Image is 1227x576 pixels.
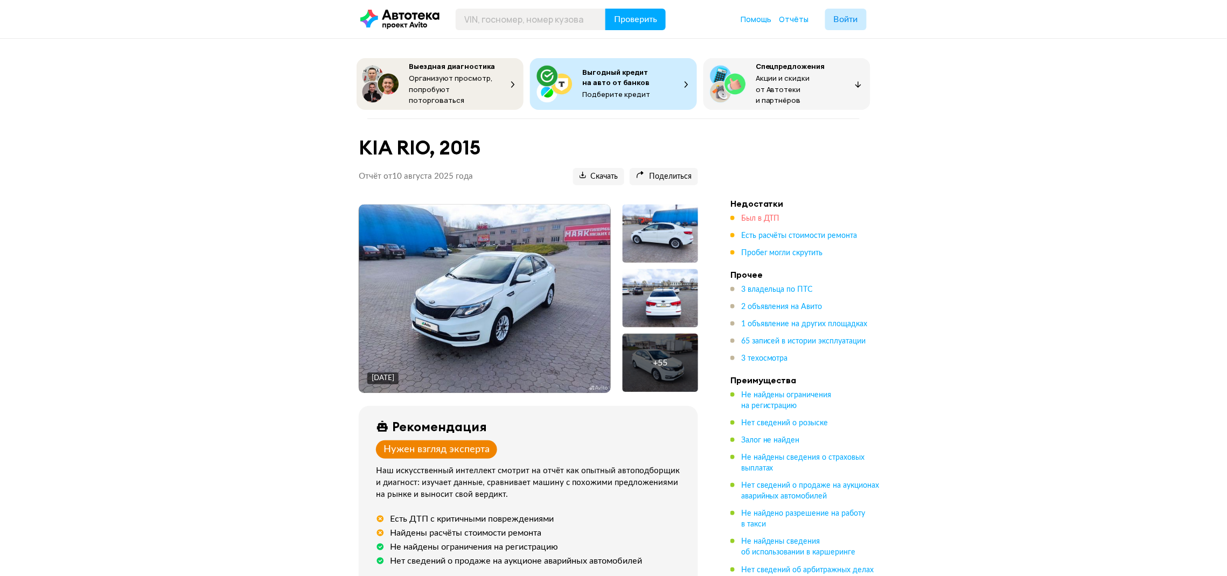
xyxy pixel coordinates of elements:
h4: Прочее [730,269,881,280]
span: 65 записей в истории эксплуатации [741,338,866,345]
button: Войти [825,9,867,30]
span: Скачать [580,172,618,182]
div: Есть ДТП с критичными повреждениями [390,514,554,524]
button: СпецпредложенияАкции и скидки от Автотеки и партнёров [703,58,870,110]
span: Не найдено разрешение на работу в такси [741,510,866,528]
div: Нужен взгляд эксперта [384,444,490,455]
span: Не найдены сведения об использовании в каршеринге [741,538,856,556]
span: Пробег могли скрутить [741,249,823,257]
span: Отчёты [779,14,809,24]
a: Помощь [741,14,771,25]
span: Проверить [614,15,657,24]
span: 3 владельца по ПТС [741,286,813,293]
span: Выгодный кредит на авто от банков [582,67,650,87]
span: Нет сведений о продаже на аукционах аварийных автомобилей [741,482,880,500]
button: Выездная диагностикаОрганизуют просмотр, попробуют поторговаться [357,58,524,110]
a: Отчёты [779,14,809,25]
span: Помощь [741,14,771,24]
span: Подберите кредит [582,89,650,99]
span: 1 объявление на других площадках [741,320,868,328]
span: Нет сведений об арбитражных делах [741,566,874,574]
span: Выездная диагностика [409,61,495,71]
button: Проверить [605,9,666,30]
h4: Недостатки [730,198,881,209]
span: Есть расчёты стоимости ремонта [741,232,857,240]
span: Был в ДТП [741,215,780,222]
span: Нет сведений о розыске [741,419,828,427]
div: Рекомендация [392,419,487,434]
div: Не найдены ограничения на регистрацию [390,542,558,552]
button: Скачать [573,168,624,185]
span: Спецпредложения [756,61,825,71]
span: Войти [834,15,858,24]
img: Main car [359,205,611,393]
button: Поделиться [630,168,698,185]
div: + 55 [653,357,668,368]
span: Акции и скидки от Автотеки и партнёров [756,73,810,105]
span: Организуют просмотр, попробуют поторговаться [409,73,493,105]
input: VIN, госномер, номер кузова [456,9,606,30]
div: Нет сведений о продаже на аукционе аварийных автомобилей [390,556,642,566]
p: Отчёт от 10 августа 2025 года [359,171,473,182]
span: Не найдены сведения о страховых выплатах [741,454,865,472]
div: [DATE] [372,374,394,383]
span: 2 объявления на Авито [741,303,822,311]
div: Найдены расчёты стоимости ремонта [390,528,541,538]
span: Поделиться [636,172,692,182]
button: Выгодный кредит на авто от банковПодберите кредит [530,58,697,110]
span: Не найдены ограничения на регистрацию [741,391,832,410]
span: 3 техосмотра [741,355,788,362]
h1: KIA RIO, 2015 [359,136,698,159]
h4: Преимущества [730,375,881,385]
span: Залог не найден [741,437,800,444]
div: Наш искусственный интеллект смотрит на отчёт как опытный автоподборщик и диагност: изучает данные... [376,465,685,501]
